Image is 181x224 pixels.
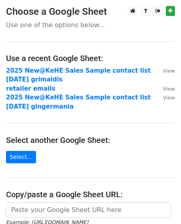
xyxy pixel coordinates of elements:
[6,54,175,63] h4: Use a recent Google Sheet:
[6,151,36,163] a: Select...
[163,68,175,74] small: View
[6,67,151,83] a: 2025 New@KeHE Sales Sample contact list [DATE] grimaldis
[163,86,175,92] small: View
[155,94,175,101] a: View
[6,94,151,110] a: 2025 New@KeHE Sales Sample contact list [DATE] gingermania
[6,6,175,18] h3: Choose a Google Sheet
[163,95,175,101] small: View
[141,186,181,224] iframe: Chat Widget
[6,85,55,92] a: retailer emails
[6,21,175,29] p: Use one of the options below...
[6,190,175,199] h4: Copy/paste a Google Sheet URL:
[6,202,171,218] input: Paste your Google Sheet URL here
[6,135,175,145] h4: Select another Google Sheet:
[155,67,175,74] a: View
[155,85,175,92] a: View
